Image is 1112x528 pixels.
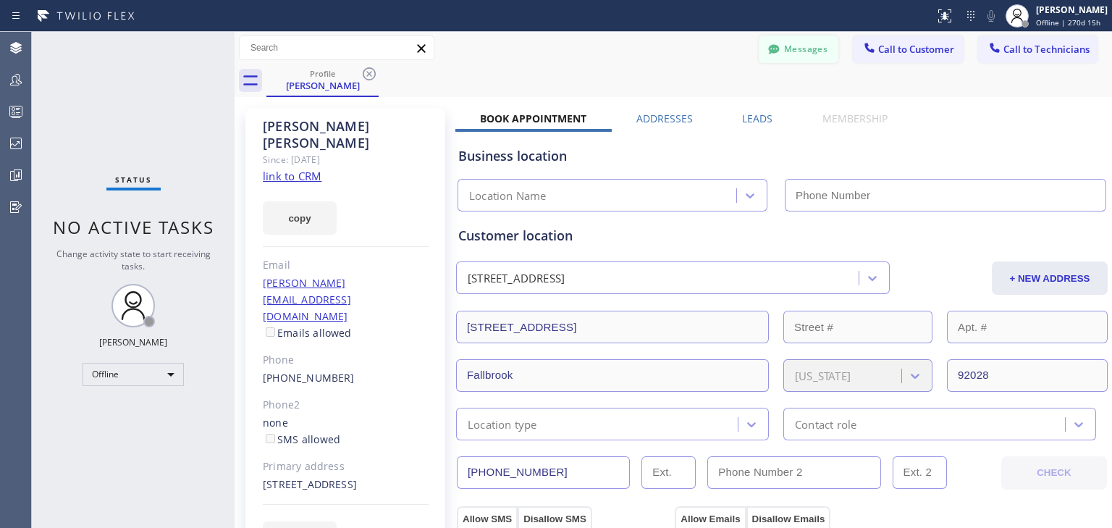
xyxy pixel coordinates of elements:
[268,79,377,92] div: [PERSON_NAME]
[641,456,696,489] input: Ext.
[268,68,377,79] div: Profile
[83,363,184,386] div: Offline
[263,415,429,448] div: none
[1036,17,1100,28] span: Offline | 270d 15h
[992,261,1108,295] button: + NEW ADDRESS
[266,327,275,337] input: Emails allowed
[263,201,337,235] button: copy
[468,270,565,287] div: [STREET_ADDRESS]
[263,397,429,414] div: Phone2
[263,276,351,323] a: [PERSON_NAME][EMAIL_ADDRESS][DOMAIN_NAME]
[457,456,630,489] input: Phone Number
[1036,4,1108,16] div: [PERSON_NAME]
[263,151,429,168] div: Since: [DATE]
[263,477,429,493] div: [STREET_ADDRESS]
[458,146,1105,166] div: Business location
[853,35,964,63] button: Call to Customer
[707,456,880,489] input: Phone Number 2
[893,456,947,489] input: Ext. 2
[878,43,954,56] span: Call to Customer
[263,118,429,151] div: [PERSON_NAME] [PERSON_NAME]
[263,458,429,475] div: Primary address
[263,257,429,274] div: Email
[53,215,214,239] span: No active tasks
[263,371,355,385] a: [PHONE_NUMBER]
[822,112,888,125] label: Membership
[785,179,1106,211] input: Phone Number
[468,416,537,432] div: Location type
[458,226,1105,246] div: Customer location
[240,36,434,59] input: Search
[263,352,429,369] div: Phone
[263,169,321,183] a: link to CRM
[981,6,1001,26] button: Mute
[636,112,693,125] label: Addresses
[456,311,769,343] input: Address
[480,112,586,125] label: Book Appointment
[456,359,769,392] input: City
[795,416,856,432] div: Contact role
[115,175,152,185] span: Status
[263,432,340,446] label: SMS allowed
[1003,43,1090,56] span: Call to Technicians
[263,326,352,340] label: Emails allowed
[1001,456,1107,490] button: CHECK
[56,248,211,272] span: Change activity state to start receiving tasks.
[947,311,1108,343] input: Apt. #
[742,112,772,125] label: Leads
[268,64,377,96] div: David Porges
[947,359,1108,392] input: ZIP
[266,434,275,443] input: SMS allowed
[99,336,167,348] div: [PERSON_NAME]
[978,35,1098,63] button: Call to Technicians
[759,35,838,63] button: Messages
[783,311,932,343] input: Street #
[469,188,547,204] div: Location Name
